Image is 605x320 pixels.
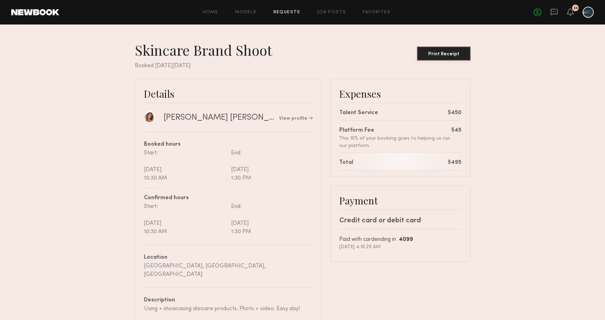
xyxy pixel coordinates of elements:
button: Print Receipt [417,47,471,61]
div: Start: [DATE] 10:30 AM [144,149,228,182]
div: [GEOGRAPHIC_DATA], [GEOGRAPHIC_DATA], [GEOGRAPHIC_DATA] [144,262,313,279]
a: Models [235,10,256,15]
div: Total [339,159,353,167]
div: Confirmed hours [144,194,313,202]
div: Print Receipt [420,52,468,57]
div: End: [DATE] 1:30 PM [228,202,313,236]
div: Start: [DATE] 10:30 AM [144,202,228,236]
a: Requests [273,10,300,15]
div: $45 [451,126,461,135]
div: [DATE] 4:16:29 AM [339,244,461,250]
div: $495 [448,159,461,167]
div: Expenses [339,88,461,100]
div: Talent Service [339,109,378,117]
div: Paid with card ending in [339,235,461,244]
a: View profile [279,116,313,121]
div: Details [144,88,313,100]
div: Booked [DATE][DATE] [135,62,471,70]
div: Skincare Brand Shoot [135,41,278,59]
div: $450 [448,109,461,117]
a: Home [203,10,218,15]
div: End: [DATE] 1:30 PM [228,149,313,182]
div: Credit card or debit card [339,216,461,226]
div: 33 [573,6,578,10]
div: Location [144,253,313,262]
div: Payment [339,194,461,207]
a: Favorites [363,10,390,15]
div: Platform Fee [339,126,451,135]
div: Using + showcasing skincare products. Photo + video. Easy day! [144,305,313,313]
div: [PERSON_NAME] [PERSON_NAME] [164,112,276,123]
a: Job Posts [317,10,346,15]
div: Description [144,296,313,305]
div: Booked hours [144,140,313,149]
b: 4099 [399,237,413,242]
div: This 10% of your booking goes to helping us run our platform [339,135,451,149]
